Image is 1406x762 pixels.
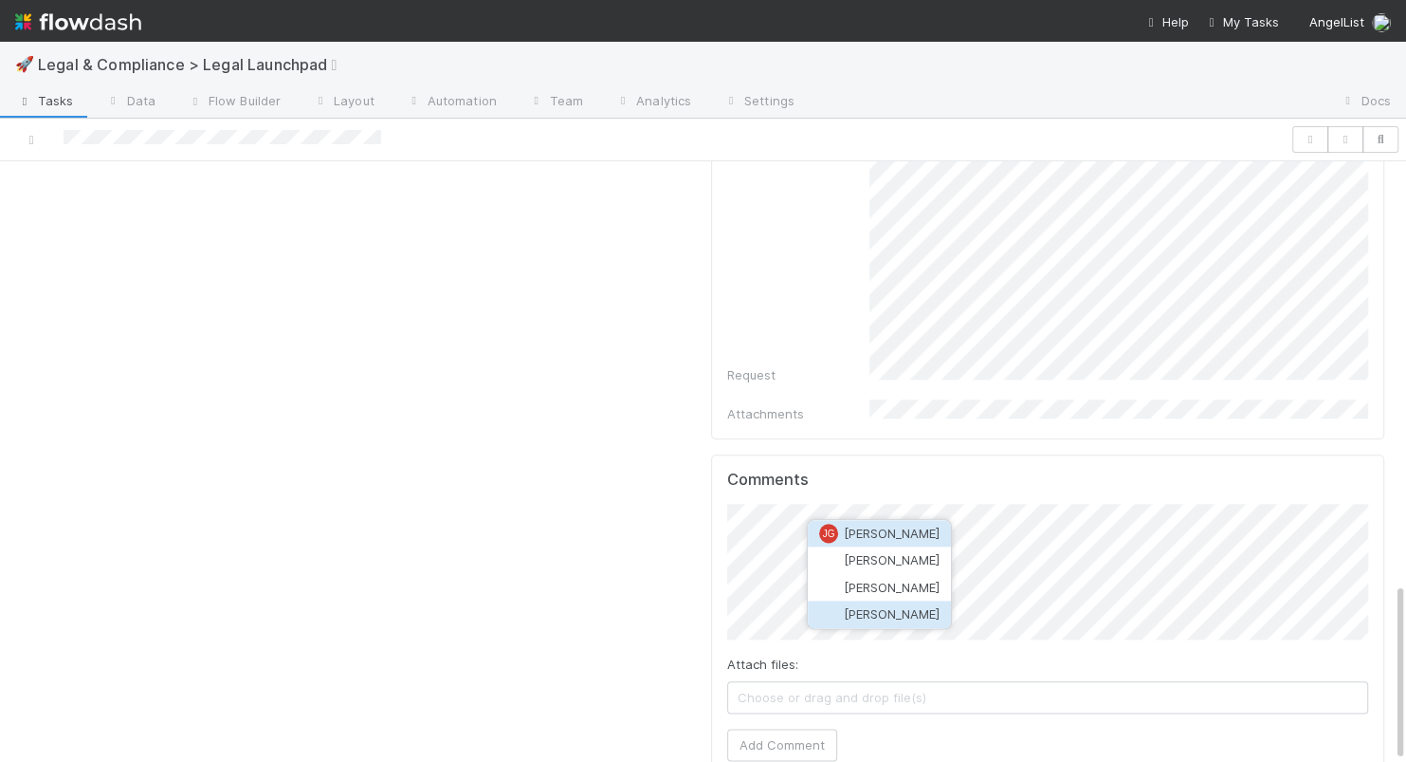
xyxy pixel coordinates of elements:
span: AngelList [1309,14,1364,29]
a: Layout [296,87,390,118]
div: Attachments [727,404,869,423]
a: My Tasks [1204,12,1279,31]
button: JG[PERSON_NAME] [808,520,951,547]
img: avatar_ba22fd42-677f-4b89-aaa3-073be741e398.png [819,605,838,624]
span: Flow Builder [186,91,281,110]
a: Team [512,87,598,118]
span: [PERSON_NAME] [844,607,940,623]
span: Tasks [15,91,74,110]
h5: Comments [727,471,1369,490]
span: [PERSON_NAME] [844,580,940,595]
span: JG [823,529,835,539]
a: Analytics [598,87,706,118]
button: [PERSON_NAME] [808,574,951,601]
span: [PERSON_NAME] [844,526,940,541]
div: Help [1143,12,1189,31]
img: logo-inverted-e16ddd16eac7371096b0.svg [15,6,141,38]
img: avatar_b5be9b1b-4537-4870-b8e7-50cc2287641b.png [1372,13,1391,32]
a: Data [89,87,171,118]
img: avatar_f2c44371-8ba5-4fb0-8dbe-a7d8c3f980ff.png [819,551,838,570]
span: Choose or drag and drop file(s) [728,682,1368,713]
div: Request [727,365,869,384]
a: Docs [1324,87,1406,118]
a: Automation [390,87,512,118]
span: Legal & Compliance > Legal Launchpad [38,55,354,74]
a: Flow Builder [171,87,296,118]
div: Jason Goode [819,525,838,544]
span: My Tasks [1204,14,1279,29]
button: [PERSON_NAME] [808,548,951,574]
button: [PERSON_NAME] [808,602,951,628]
button: Add Comment [727,729,837,761]
label: Attach files: [727,655,798,674]
span: 🚀 [15,56,34,72]
img: avatar_90c5705b-8caa-4fb5-b383-334c02713f8f.png [819,579,838,598]
a: Settings [706,87,810,118]
span: [PERSON_NAME] [844,553,940,568]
